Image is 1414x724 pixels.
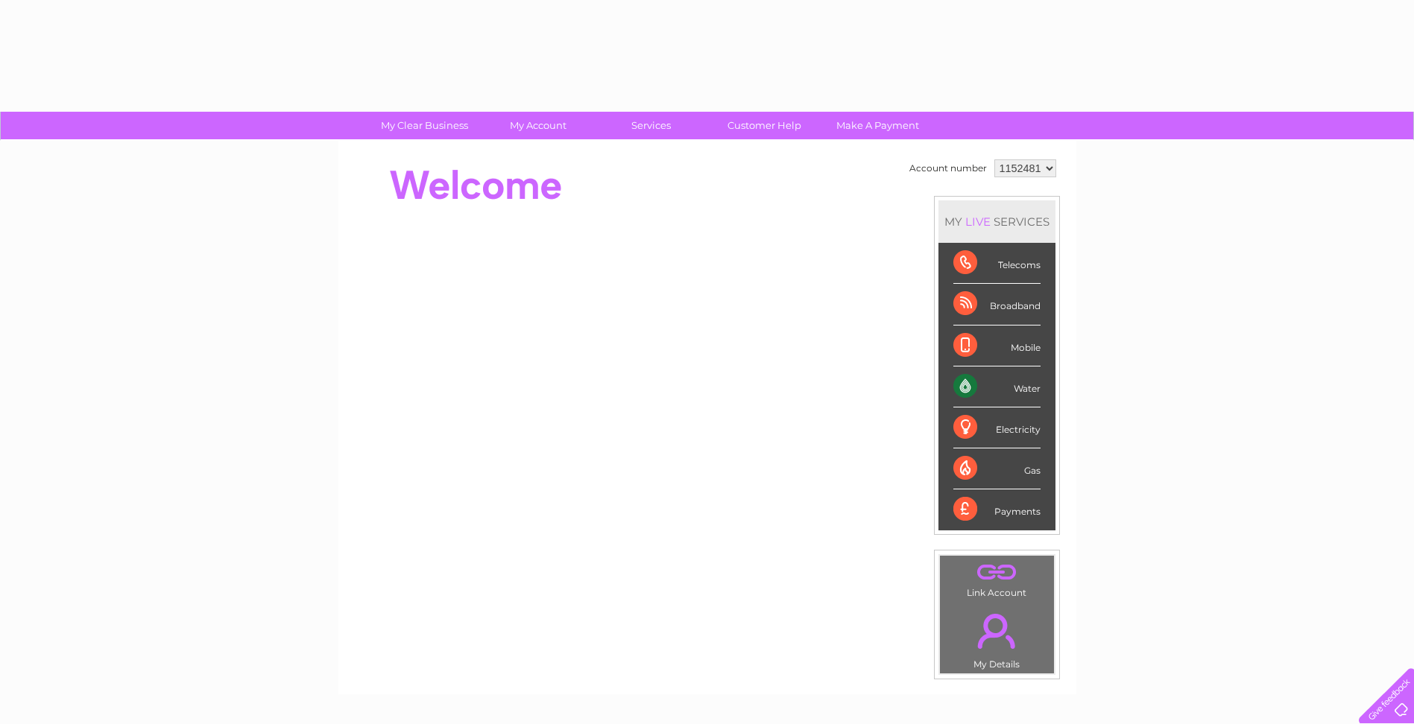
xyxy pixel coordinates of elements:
div: Broadband [953,284,1041,325]
td: My Details [939,601,1055,674]
div: Electricity [953,407,1041,448]
a: Customer Help [703,112,826,139]
div: Gas [953,448,1041,489]
td: Link Account [939,555,1055,602]
a: Services [590,112,713,139]
a: Make A Payment [816,112,939,139]
div: Mobile [953,326,1041,366]
a: . [944,559,1050,585]
div: Water [953,366,1041,407]
div: Telecoms [953,243,1041,284]
div: LIVE [962,215,994,229]
a: My Account [476,112,599,139]
td: Account number [906,156,991,181]
a: My Clear Business [363,112,486,139]
div: MY SERVICES [938,200,1055,243]
a: . [944,605,1050,657]
div: Payments [953,489,1041,530]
